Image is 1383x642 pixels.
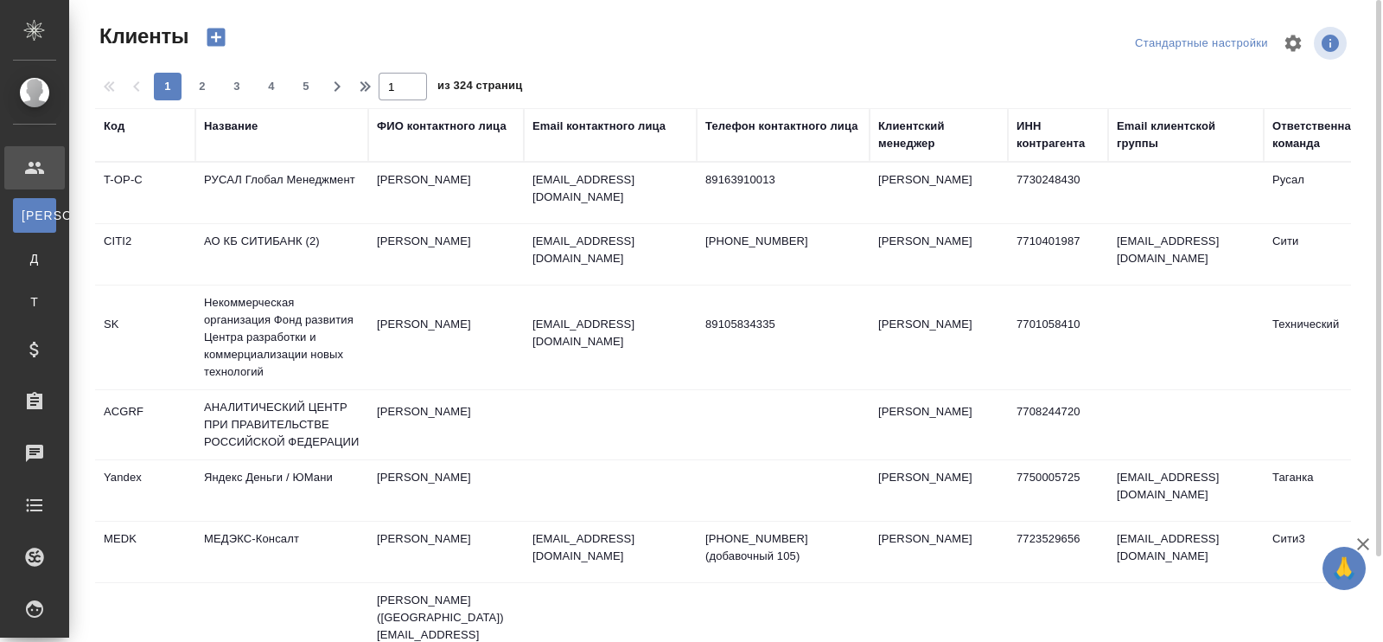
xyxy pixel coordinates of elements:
td: [PERSON_NAME] [870,460,1008,521]
p: [PHONE_NUMBER] (добавочный 105) [705,530,861,565]
div: ИНН контрагента [1017,118,1099,152]
span: Д [22,250,48,267]
td: [PERSON_NAME] [368,307,524,368]
span: из 324 страниц [437,75,522,100]
div: Код [104,118,124,135]
td: РУСАЛ Глобал Менеджмент [195,163,368,223]
td: [EMAIL_ADDRESS][DOMAIN_NAME] [1108,224,1264,285]
p: [EMAIL_ADDRESS][DOMAIN_NAME] [532,530,688,565]
td: MEDK [95,522,195,582]
p: [EMAIL_ADDRESS][DOMAIN_NAME] [532,316,688,350]
div: Email клиентской группы [1117,118,1255,152]
button: 2 [188,73,216,100]
div: Телефон контактного лица [705,118,858,135]
div: ФИО контактного лица [377,118,507,135]
td: 7708244720 [1008,395,1108,455]
td: [PERSON_NAME] [870,395,1008,455]
td: SK [95,307,195,368]
p: [PHONE_NUMBER] [705,233,861,250]
td: [PERSON_NAME] [368,522,524,582]
td: CITI2 [95,224,195,285]
div: Клиентский менеджер [878,118,999,152]
td: Yandex [95,460,195,521]
td: T-OP-C [95,163,195,223]
td: МЕДЭКС-Консалт [195,522,368,582]
td: 7730248430 [1008,163,1108,223]
td: [PERSON_NAME] [870,307,1008,368]
td: 7750005725 [1008,460,1108,521]
div: Название [204,118,258,135]
span: Посмотреть информацию [1314,27,1350,60]
span: 🙏 [1329,550,1359,587]
td: Яндекс Деньги / ЮМани [195,460,368,521]
button: 3 [223,73,251,100]
td: 7701058410 [1008,307,1108,368]
span: Т [22,293,48,311]
td: [PERSON_NAME] [368,163,524,223]
button: 5 [292,73,320,100]
td: 7723529656 [1008,522,1108,582]
a: Д [13,241,56,276]
p: [EMAIL_ADDRESS][DOMAIN_NAME] [532,233,688,267]
button: Создать [195,22,237,52]
div: split button [1131,30,1272,57]
span: 5 [292,78,320,95]
span: 3 [223,78,251,95]
button: 4 [258,73,285,100]
button: 🙏 [1322,547,1366,590]
td: [PERSON_NAME] [870,224,1008,285]
td: [EMAIL_ADDRESS][DOMAIN_NAME] [1108,522,1264,582]
span: Настроить таблицу [1272,22,1314,64]
span: 2 [188,78,216,95]
td: АНАЛИТИЧЕСКИЙ ЦЕНТР ПРИ ПРАВИТЕЛЬСТВЕ РОССИЙСКОЙ ФЕДЕРАЦИИ [195,390,368,459]
span: Клиенты [95,22,188,50]
td: [EMAIL_ADDRESS][DOMAIN_NAME] [1108,460,1264,521]
td: [PERSON_NAME] [368,224,524,285]
span: 4 [258,78,285,95]
a: [PERSON_NAME] [13,198,56,233]
td: 7710401987 [1008,224,1108,285]
td: [PERSON_NAME] [368,395,524,455]
td: Некоммерческая организация Фонд развития Центра разработки и коммерциализации новых технологий [195,286,368,389]
div: Email контактного лица [532,118,666,135]
td: [PERSON_NAME] [870,163,1008,223]
a: Т [13,285,56,319]
p: 89105834335 [705,316,861,333]
td: ACGRF [95,395,195,455]
td: АО КБ СИТИБАНК (2) [195,224,368,285]
span: [PERSON_NAME] [22,207,48,224]
td: [PERSON_NAME] [870,522,1008,582]
td: [PERSON_NAME] [368,460,524,521]
p: [EMAIL_ADDRESS][DOMAIN_NAME] [532,171,688,206]
p: 89163910013 [705,171,861,189]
